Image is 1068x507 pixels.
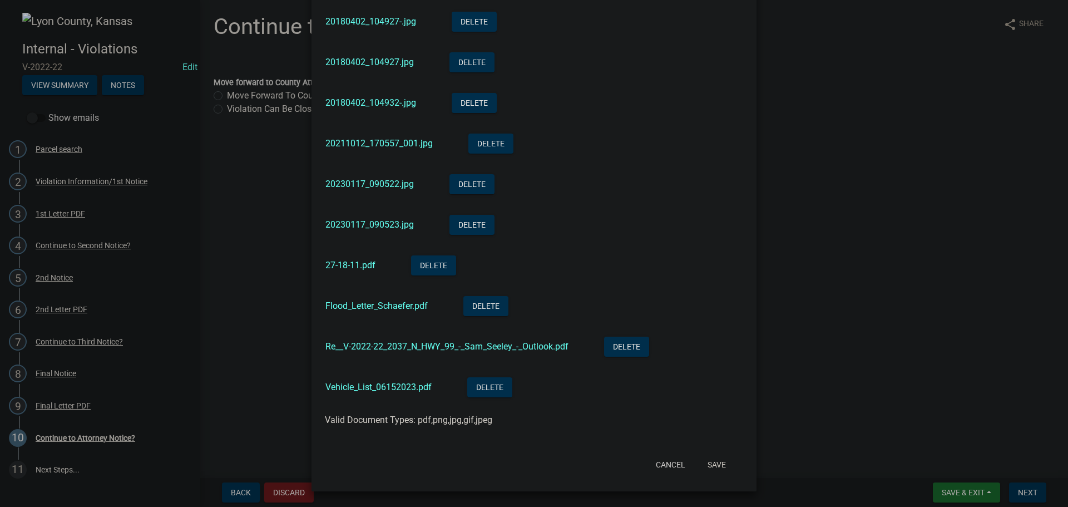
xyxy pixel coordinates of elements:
[452,12,497,32] button: Delete
[325,57,414,67] a: 20180402_104927.jpg
[449,180,495,190] wm-modal-confirm: Delete Document
[452,93,497,113] button: Delete
[325,415,492,425] span: Valid Document Types: pdf,png,jpg,gif,jpeg
[452,17,497,28] wm-modal-confirm: Delete Document
[449,52,495,72] button: Delete
[699,455,735,475] button: Save
[325,301,428,311] a: Flood_Letter_Schaefer.pdf
[325,97,416,108] a: 20180402_104932-.jpg
[325,341,568,352] a: Re__V-2022-22_2037_N_HWY_99_-_Sam_Seeley_-_Outlook.pdf
[467,377,512,397] button: Delete
[468,134,513,154] button: Delete
[325,16,416,27] a: 20180402_104927-.jpg
[411,255,456,275] button: Delete
[325,382,432,392] a: Vehicle_List_06152023.pdf
[325,179,414,189] a: 20230117_090522.jpg
[463,302,508,312] wm-modal-confirm: Delete Document
[467,383,512,393] wm-modal-confirm: Delete Document
[463,296,508,316] button: Delete
[449,220,495,231] wm-modal-confirm: Delete Document
[325,138,433,149] a: 20211012_170557_001.jpg
[449,215,495,235] button: Delete
[604,337,649,357] button: Delete
[452,99,497,109] wm-modal-confirm: Delete Document
[325,260,375,270] a: 27-18-11.pdf
[604,342,649,353] wm-modal-confirm: Delete Document
[449,174,495,194] button: Delete
[411,261,456,272] wm-modal-confirm: Delete Document
[468,139,513,150] wm-modal-confirm: Delete Document
[647,455,694,475] button: Cancel
[449,58,495,68] wm-modal-confirm: Delete Document
[325,219,414,230] a: 20230117_090523.jpg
